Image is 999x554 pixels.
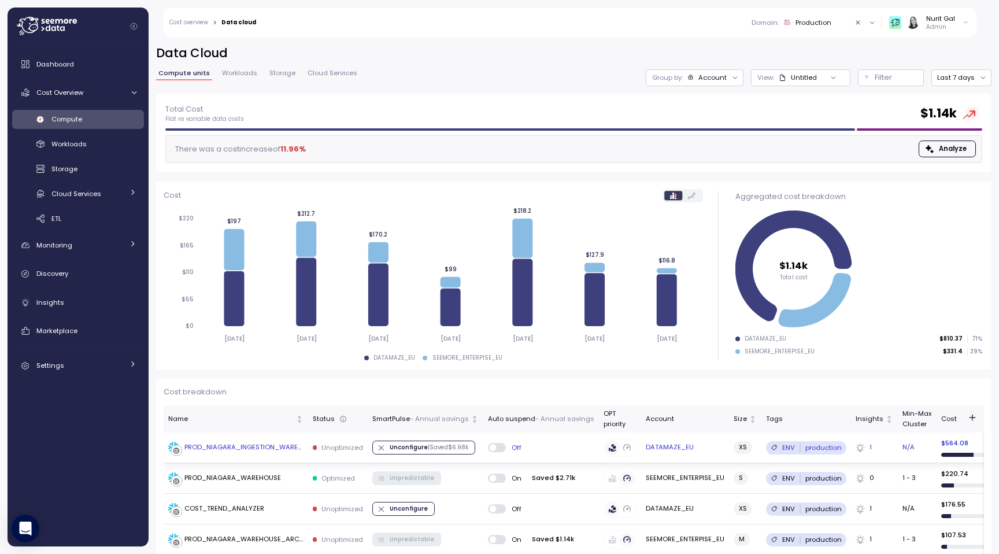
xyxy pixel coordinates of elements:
p: production [805,474,842,483]
div: PROD_NIAGARA_WAREHOUSE [184,473,281,483]
span: Unconfigure [390,441,468,454]
h2: $ 1.14k [920,105,957,122]
a: Discovery [12,263,144,286]
td: 1 - 3 [898,463,936,494]
p: Admin [926,23,955,31]
a: Monitoring [12,234,144,257]
button: Collapse navigation [127,22,141,31]
a: Cloud Services [12,184,144,203]
td: DATAMAZE_EU [641,494,729,525]
div: PROD_NIAGARA_WAREHOUSE_ARCH [184,534,304,545]
button: Unconfigure [372,502,435,516]
tspan: $197 [227,217,241,225]
tspan: $0 [186,322,194,330]
tspan: [DATE] [296,335,316,342]
div: > [213,19,217,27]
span: Settings [36,361,64,370]
p: $331.4 [943,348,963,356]
button: Unpredictable [372,533,441,546]
button: Last 7 days [931,69,991,86]
tspan: Total cost [780,273,808,280]
a: Workloads [12,135,144,154]
span: On [506,474,521,483]
tspan: $220 [179,215,194,222]
span: Cloud Services [308,70,357,76]
p: Domain : [752,18,779,27]
span: Workloads [222,70,257,76]
tspan: [DATE] [584,335,605,342]
a: Compute [12,110,144,129]
td: N/A [898,433,936,463]
span: Monitoring [36,241,72,250]
tspan: $55 [182,296,194,303]
span: Off [506,504,521,514]
div: 1 [856,504,893,514]
div: Data cloud [221,20,256,25]
a: Cost overview [169,20,208,25]
span: XS [739,503,747,515]
tspan: [DATE] [657,335,677,342]
div: Production [795,18,831,27]
div: Not sorted [471,415,479,423]
img: 65f98ecb31a39d60f1f315eb.PNG [889,16,901,28]
div: Aggregated cost breakdown [735,191,982,202]
div: Not sorted [749,415,757,423]
p: production [805,535,842,544]
div: Untitled [791,73,817,82]
span: On [506,535,521,544]
p: | Saved $ 6.98k [428,444,468,452]
button: Filter [858,69,924,86]
p: 71 % [968,335,982,343]
div: Tags [766,414,846,424]
p: production [805,504,842,514]
button: Unconfigure |Saved$6.98k [372,441,475,455]
tspan: [DATE] [368,335,388,342]
th: SizeNot sorted [729,405,761,433]
a: Marketplace [12,319,144,342]
p: Flat vs variable data costs [165,115,244,123]
th: InsightsNot sorted [851,405,898,433]
p: ENV [782,474,795,483]
p: ENV [782,535,795,544]
tspan: $116.8 [658,257,675,264]
tspan: [DATE] [224,335,245,342]
p: 29 % [968,348,982,356]
div: Cost [941,414,997,424]
span: Analyze [939,141,967,157]
p: Total Cost [165,104,244,115]
p: Cost [164,190,181,201]
button: Clear value [853,17,864,28]
span: Cost Overview [36,88,83,97]
tspan: $165 [180,242,194,249]
span: Unpredictable [390,472,434,485]
span: Compute units [158,70,210,76]
button: Unpredictable [372,471,441,485]
div: Saved $2.71k [527,472,580,483]
span: Dashboard [36,60,74,69]
td: SEEMORE_ENTERPISE_EU [641,463,729,494]
div: Min-Max Cluster [902,409,931,429]
a: Cost Overview [12,81,144,104]
div: Size [734,414,747,424]
tspan: [DATE] [441,335,461,342]
div: SEEMORE_ENTERPISE_EU [745,348,815,356]
span: Insights [36,298,64,307]
div: Auto suspend [488,414,594,424]
span: Compute [51,115,82,124]
a: Dashboard [12,53,144,76]
td: DATAMAZE_EU [641,433,729,463]
p: - Annual savings [410,414,469,424]
span: Workloads [51,139,87,149]
div: Insights [856,414,883,424]
td: N/A [898,494,936,525]
button: Analyze [919,141,976,157]
p: Filter [875,72,892,83]
p: $810.37 [939,335,963,343]
div: 11.96 % [280,143,306,155]
p: Unoptimized [321,504,363,514]
div: Not sorted [885,415,893,423]
tspan: $1.14k [780,258,808,272]
div: SmartPulse [372,414,469,424]
div: SEEMORE_ENTERPISE_EU [432,354,502,362]
a: Storage [12,160,144,179]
